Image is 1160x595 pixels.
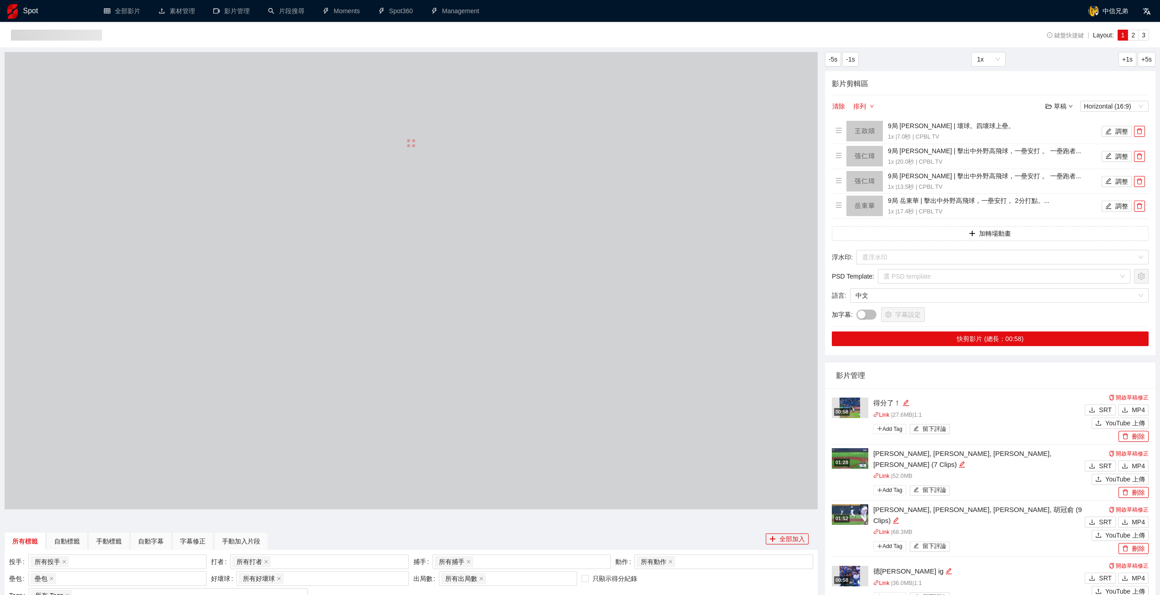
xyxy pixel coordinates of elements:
span: close [466,559,471,564]
img: 160x90.png [846,196,883,216]
span: 所有出局數 [445,574,477,584]
span: 所有捕手 [439,557,464,567]
img: 8db2439f-8cf1-43aa-9f0b-09237ca418dd.jpg [840,566,860,586]
button: edit留下評論 [910,486,950,496]
button: plus加轉場動畫 [832,226,1149,241]
span: delete [1134,178,1145,185]
span: 所有好壞球 [239,573,284,584]
span: upload [1095,420,1102,427]
button: edit調整 [1102,126,1132,137]
span: close [62,559,67,564]
span: link [873,580,879,586]
span: plus [877,426,882,431]
span: close-circle [567,576,572,581]
label: 壘包 [9,571,28,586]
span: close [277,576,281,581]
span: close [479,576,484,581]
button: downloadMP4 [1118,573,1149,584]
span: MP4 [1132,405,1145,415]
span: 所有動作 [637,556,675,567]
span: delete [1134,203,1145,209]
a: linkLink [873,580,890,586]
div: 自動字幕 [138,536,164,546]
span: copy [1109,507,1114,512]
span: delete [1134,153,1145,160]
span: close-circle [803,559,808,564]
img: 29083f22-fd20-498f-90b9-e57289386a09.jpg [840,398,860,418]
a: search片段搜尋 [268,7,304,15]
button: uploadYouTube 上傳 [1092,530,1149,541]
div: [PERSON_NAME], [PERSON_NAME], [PERSON_NAME], 胡冠俞 (9 Clips) [873,504,1083,526]
span: YouTube 上傳 [1105,474,1145,484]
span: close-circle [398,559,404,564]
p: 1x | 20.0 秒 | CPBL TV [888,158,1099,167]
span: PSD Template : [832,271,874,281]
div: 01:52 [834,515,850,523]
span: +5s [1141,54,1152,64]
span: 壘包 [31,573,56,584]
span: SRT [1099,573,1112,583]
div: 字幕修正 [180,536,206,546]
img: e940edde-1114-47a6-a7e5-a4719ef05885.jpg [832,448,868,469]
a: table全部影片 [104,7,140,15]
span: plus [969,230,975,238]
span: download [1122,407,1128,414]
p: | 36.0 MB | 1:1 [873,579,1083,588]
button: +5s [1138,52,1155,67]
a: 開啟草稿修正 [1109,394,1149,401]
a: linkLink [873,473,890,479]
span: menu [835,177,842,184]
span: Layout: [1093,31,1114,39]
button: setting [1134,269,1149,284]
div: 00:58 [834,576,850,584]
h4: 影片剪輯區 [832,78,1149,89]
span: delete [1122,433,1129,440]
span: folder-open [1046,103,1052,109]
h4: 9局 [PERSON_NAME] | 擊出中外野高飛球，一壘安打 。 一壘跑者... [888,171,1099,181]
span: link [873,529,879,535]
a: 開啟草稿修正 [1109,563,1149,569]
span: menu [835,127,842,134]
button: 快剪影片 (總長：00:58) [832,331,1149,346]
button: downloadSRT [1085,460,1116,471]
span: menu [835,152,842,159]
label: 動作 [615,554,634,569]
span: plus [877,487,882,493]
button: delete刪除 [1119,431,1149,442]
button: edit調整 [1102,201,1132,212]
button: edit調整 [1102,176,1132,187]
span: +1s [1122,54,1133,64]
img: 1eb056b3-7579-4046-aff7-1ce04c96b52c.jpg [832,504,868,525]
span: delete [1134,128,1145,135]
label: 好壞球 [211,571,237,586]
img: 160x90.png [846,146,883,166]
span: download [1089,463,1095,470]
span: download [1122,463,1128,470]
p: | 68.3 MB [873,528,1083,537]
img: avatar [1088,5,1099,16]
a: 開啟草稿修正 [1109,507,1149,513]
div: 影片管理 [836,362,1145,388]
span: down [1068,104,1073,109]
span: close-circle [398,576,404,581]
button: -1s [842,52,858,67]
span: plus [877,543,882,549]
span: plus [769,536,776,543]
span: link [873,412,879,418]
button: downloadSRT [1085,573,1116,584]
p: 1x | 7.0 秒 | CPBL TV [888,133,1099,142]
div: [PERSON_NAME], [PERSON_NAME], [PERSON_NAME], [PERSON_NAME] (7 Clips) [873,448,1083,470]
span: edit [892,517,899,524]
span: 浮水印 : [832,252,853,262]
span: -1s [846,54,855,64]
span: SRT [1099,461,1112,471]
a: 開啟草稿修正 [1109,450,1149,457]
img: 160x90.png [846,121,883,141]
a: video-camera影片管理 [213,7,250,15]
span: MP4 [1132,573,1145,583]
button: edit留下評論 [910,424,950,434]
span: YouTube 上傳 [1105,418,1145,428]
span: MP4 [1132,461,1145,471]
span: down [870,104,874,109]
div: 所有標籤 [12,536,38,546]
